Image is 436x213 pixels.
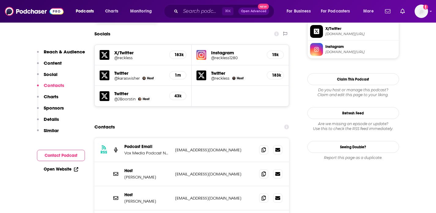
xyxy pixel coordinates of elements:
[44,60,62,66] p: Content
[321,7,350,16] span: For Podcasters
[415,5,428,18] span: Logged in as cmand-c
[211,76,229,81] a: @reckless
[282,6,318,16] button: open menu
[307,155,399,160] div: Report this page as a duplicate.
[175,147,255,153] p: [EMAIL_ADDRESS][DOMAIN_NAME]
[237,76,244,80] span: Host
[181,6,222,16] input: Search podcasts, credits, & more...
[124,175,170,180] p: [PERSON_NAME]
[211,70,262,76] h5: Twitter
[398,6,407,16] a: Show notifications dropdown
[174,93,181,99] h5: 43k
[44,167,78,172] a: Open Website
[124,144,170,149] p: Podcast Email
[130,7,152,16] span: Monitoring
[138,97,141,101] img: Julia Boorstin
[76,7,94,16] span: Podcasts
[272,52,279,57] h5: 15k
[307,88,399,97] div: Claim and edit this page to your liking.
[211,50,262,56] h5: Instagram
[114,97,136,101] a: @JBoorstin
[232,77,236,80] img: Nilay Patel
[44,82,64,88] p: Contacts
[310,25,396,38] a: X/Twitter[DOMAIN_NAME][URL]
[325,50,396,54] span: instagram.com/reckless1280
[94,28,110,40] h2: Socials
[37,71,57,83] button: Social
[175,171,255,177] p: [EMAIL_ADDRESS][DOMAIN_NAME]
[114,70,165,76] h5: Twitter
[222,7,233,15] span: ⌘ K
[170,4,280,18] div: Search podcasts, credits, & more...
[114,50,165,56] h5: X/Twitter
[105,7,118,16] span: Charts
[142,77,146,80] img: Kara Swisher
[114,91,165,96] h5: Twitter
[94,121,115,133] h2: Contacts
[325,26,396,31] span: X/Twitter
[37,150,85,161] button: Contact Podcast
[37,116,59,128] button: Details
[196,50,206,60] img: iconImage
[307,141,399,153] a: Seeing Double?
[44,49,85,55] p: Reach & Audience
[124,192,170,197] p: Host
[44,94,58,99] p: Charts
[44,71,57,77] p: Social
[415,5,428,18] img: User Profile
[37,128,59,139] button: Similar
[325,32,396,36] span: twitter.com/reckless
[37,60,62,71] button: Content
[5,5,64,17] img: Podchaser - Follow, Share and Rate Podcasts
[307,121,399,131] div: Are we missing an episode or update? Use this to check the RSS feed immediately.
[415,5,428,18] button: Show profile menu
[37,82,64,94] button: Contacts
[44,116,59,122] p: Details
[114,56,165,60] a: @reckless
[126,6,160,16] button: open menu
[147,76,154,80] span: Host
[175,196,255,201] p: [EMAIL_ADDRESS][DOMAIN_NAME]
[44,105,64,111] p: Sponsors
[241,10,266,13] span: Open Advanced
[423,5,428,9] svg: Add a profile image
[325,44,396,49] span: Instagram
[101,6,122,16] a: Charts
[211,56,262,60] a: @reckless1280
[287,7,311,16] span: For Business
[307,88,399,92] span: Do you host or manage this podcast?
[37,94,58,105] button: Charts
[71,6,102,16] button: open menu
[359,6,381,16] button: open menu
[307,107,399,119] button: Refresh Feed
[383,6,393,16] a: Show notifications dropdown
[310,43,396,56] a: Instagram[DOMAIN_NAME][URL]
[37,49,85,60] button: Reach & Audience
[44,128,59,133] p: Similar
[307,73,399,85] button: Claim This Podcast
[124,199,170,204] p: [PERSON_NAME]
[238,8,269,15] button: Open AdvancedNew
[317,6,359,16] button: open menu
[174,52,181,57] h5: 183k
[124,150,170,156] p: Vox Media Podcast Network
[37,105,64,116] button: Sponsors
[114,76,140,81] a: @karaswisher
[143,97,149,101] span: Host
[174,73,181,78] h5: 1m
[101,150,107,155] h3: RSS
[258,4,269,9] span: New
[272,73,279,78] h5: 183k
[363,7,374,16] span: More
[124,168,170,173] p: Host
